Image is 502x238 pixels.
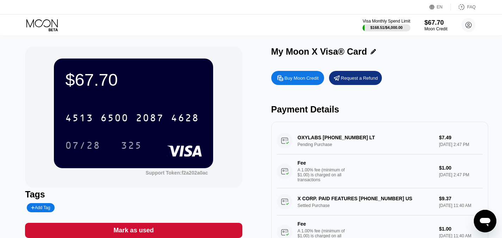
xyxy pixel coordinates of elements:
div: Buy Moon Credit [285,75,319,81]
div: Moon Credit [424,26,447,31]
div: Request a Refund [329,71,382,85]
iframe: Knop om het berichtenvenster te openen [474,210,496,232]
div: My Moon X Visa® Card [271,47,367,57]
div: $168.51 / $4,000.00 [370,25,403,30]
div: FAQ [467,5,476,10]
div: 325 [121,141,142,152]
div: Add Tag [27,203,54,212]
div: $1.00 [439,226,483,232]
div: 4513 [65,113,93,124]
div: [DATE] 2:47 PM [439,172,483,177]
div: 4628 [171,113,199,124]
div: Request a Refund [341,75,378,81]
div: Visa Monthly Spend Limit$168.51/$4,000.00 [362,19,410,31]
div: Support Token:f2a202a0ac [145,170,208,176]
div: $67.70 [65,70,202,90]
div: Buy Moon Credit [271,71,324,85]
div: Mark as used [113,226,154,234]
div: 07/28 [60,136,106,154]
div: Tags [25,189,242,200]
div: 4513650020874628 [61,109,203,127]
div: $67.70 [424,19,447,26]
div: Add Tag [31,205,50,210]
div: FAQ [451,4,476,11]
div: FeeA 1.00% fee (minimum of $1.00) is charged on all transactions$1.00[DATE] 2:47 PM [277,154,483,188]
div: Fee [298,160,347,166]
div: Support Token: f2a202a0ac [145,170,208,176]
div: EN [429,4,451,11]
div: Visa Monthly Spend Limit [362,19,410,24]
div: Fee [298,221,347,227]
div: Mark as used [25,223,242,238]
div: $1.00 [439,165,483,171]
div: $67.70Moon Credit [424,19,447,31]
div: 07/28 [65,141,100,152]
div: 6500 [100,113,129,124]
div: 325 [116,136,147,154]
div: 2087 [136,113,164,124]
div: A 1.00% fee (minimum of $1.00) is charged on all transactions [298,167,351,182]
div: EN [437,5,443,10]
div: Payment Details [271,104,488,115]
